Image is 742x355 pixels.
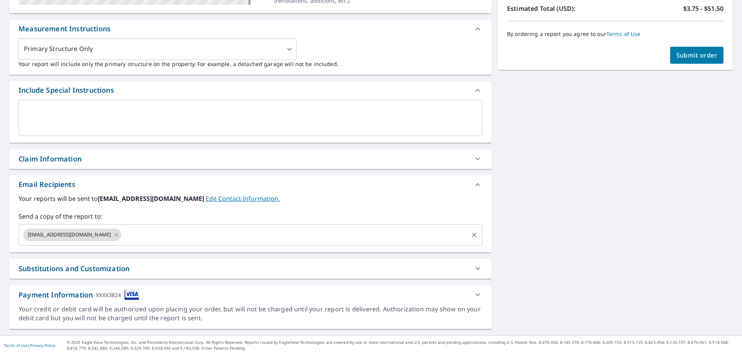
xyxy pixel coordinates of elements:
[19,305,482,323] div: Your credit or debit card will be authorized upon placing your order, but will not be charged unt...
[670,47,724,64] button: Submit order
[606,30,641,37] a: Terms of Use
[676,51,718,59] span: Submit order
[19,290,139,300] div: Payment Information
[23,231,116,238] span: [EMAIL_ADDRESS][DOMAIN_NAME]
[683,4,723,13] p: $3.75 - $51.50
[9,149,492,169] div: Claim Information
[98,194,206,203] b: [EMAIL_ADDRESS][DOMAIN_NAME]
[19,60,482,68] p: Your report will include only the primary structure on the property. For example, a detached gara...
[19,212,482,221] label: Send a copy of the report to:
[67,340,738,351] p: © 2025 Eagle View Technologies, Inc. and Pictometry International Corp. All Rights Reserved. Repo...
[19,85,114,95] div: Include Special Instructions
[9,175,492,194] div: Email Recipients
[96,290,121,300] div: XXXX3824
[507,31,723,37] p: By ordering a report you agree to our
[9,285,492,305] div: Payment InformationXXXX3824cardImage
[9,81,492,100] div: Include Special Instructions
[507,4,615,13] p: Estimated Total (USD):
[9,20,492,38] div: Measurement Instructions
[30,343,55,348] a: Privacy Policy
[124,290,139,300] img: cardImage
[23,229,121,241] div: [EMAIL_ADDRESS][DOMAIN_NAME]
[19,154,82,164] div: Claim Information
[19,24,111,34] div: Measurement Instructions
[4,343,28,348] a: Terms of Use
[19,194,482,203] label: Your reports will be sent to
[19,38,297,60] div: Primary Structure Only
[206,194,280,203] a: EditContactInfo
[19,179,75,190] div: Email Recipients
[19,263,129,274] div: Substitutions and Customization
[469,229,480,240] button: Clear
[4,343,55,348] p: |
[9,259,492,279] div: Substitutions and Customization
